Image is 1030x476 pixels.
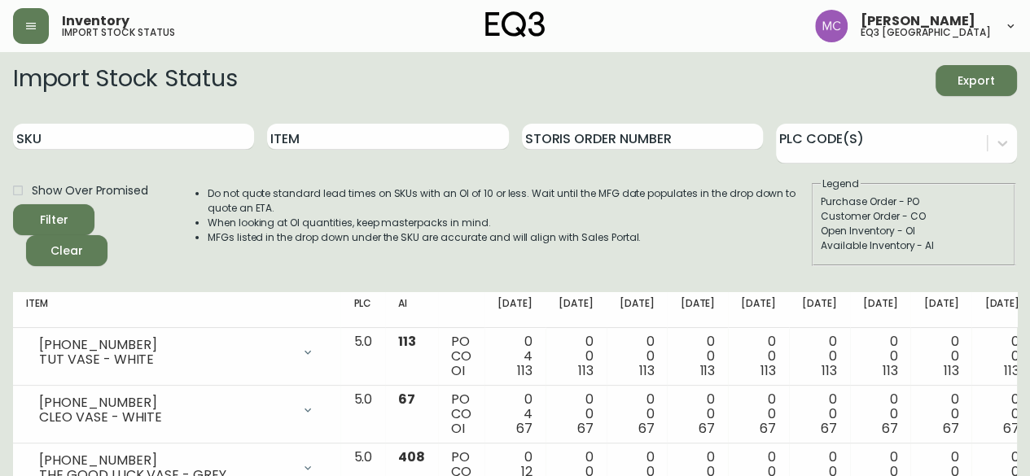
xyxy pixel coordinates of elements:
div: 0 4 [497,392,533,436]
img: logo [485,11,546,37]
div: 0 0 [863,392,898,436]
td: 5.0 [340,386,385,443]
th: [DATE] [910,292,971,328]
div: 0 0 [680,334,715,378]
td: 5.0 [340,328,385,386]
div: 0 0 [741,392,776,436]
span: Clear [39,241,94,261]
div: 0 0 [923,334,958,378]
div: 0 0 [559,334,594,378]
div: 0 0 [802,392,837,436]
li: When looking at OI quantities, keep masterpacks in mind. [208,216,810,230]
h5: import stock status [62,28,175,37]
span: [PERSON_NAME] [861,15,975,28]
span: 113 [943,361,958,380]
th: [DATE] [546,292,607,328]
span: OI [451,361,465,380]
span: 67 [882,419,898,438]
div: 0 0 [741,334,776,378]
button: Filter [13,204,94,235]
li: Do not quote standard lead times on SKUs with an OI of 10 or less. Wait until the MFG date popula... [208,186,810,216]
div: 0 4 [497,334,533,378]
div: 0 0 [863,334,898,378]
div: [PHONE_NUMBER] [39,395,291,410]
span: 113 [760,361,776,380]
span: 113 [578,361,594,380]
span: 67 [1003,419,1019,438]
div: 0 0 [984,334,1019,378]
span: 113 [517,361,533,380]
span: Inventory [62,15,129,28]
legend: Legend [821,177,861,191]
div: 0 0 [620,334,655,378]
span: 67 [516,419,533,438]
div: PO CO [451,392,471,436]
th: PLC [340,292,385,328]
span: 67 [638,419,655,438]
div: [PHONE_NUMBER]CLEO VASE - WHITE [26,392,327,428]
div: PO CO [451,334,471,378]
div: 0 0 [559,392,594,436]
span: 67 [699,419,715,438]
span: 113 [639,361,655,380]
div: Open Inventory - OI [821,224,1006,238]
th: [DATE] [789,292,850,328]
div: Customer Order - CO [821,209,1006,224]
div: Filter [40,210,68,230]
th: AI [385,292,438,328]
th: [DATE] [607,292,668,328]
span: 67 [760,419,776,438]
div: TUT VASE - WHITE [39,352,291,367]
th: [DATE] [728,292,789,328]
span: Export [949,71,1004,91]
th: [DATE] [667,292,728,328]
div: 0 0 [923,392,958,436]
th: [DATE] [484,292,546,328]
th: [DATE] [850,292,911,328]
span: 67 [398,390,415,408]
button: Clear [26,235,107,266]
div: 0 0 [984,392,1019,436]
span: Show Over Promised [32,182,148,199]
span: 67 [821,419,837,438]
li: MFGs listed in the drop down under the SKU are accurate and will align with Sales Portal. [208,230,810,245]
span: 67 [577,419,594,438]
div: 0 0 [680,392,715,436]
button: Export [936,65,1017,96]
span: 113 [883,361,898,380]
div: [PHONE_NUMBER] [39,338,291,352]
img: 6dbdb61c5655a9a555815750a11666cc [815,10,848,42]
span: 408 [398,448,425,466]
span: 67 [942,419,958,438]
div: [PHONE_NUMBER]TUT VASE - WHITE [26,334,327,370]
div: 0 0 [802,334,837,378]
span: 113 [398,332,416,351]
div: Purchase Order - PO [821,194,1006,209]
div: CLEO VASE - WHITE [39,410,291,425]
span: 113 [699,361,715,380]
h2: Import Stock Status [13,65,237,96]
div: [PHONE_NUMBER] [39,453,291,468]
div: 0 0 [620,392,655,436]
span: OI [451,419,465,438]
span: 113 [822,361,837,380]
h5: eq3 [GEOGRAPHIC_DATA] [861,28,991,37]
th: Item [13,292,340,328]
div: Available Inventory - AI [821,238,1006,253]
span: 113 [1004,361,1019,380]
